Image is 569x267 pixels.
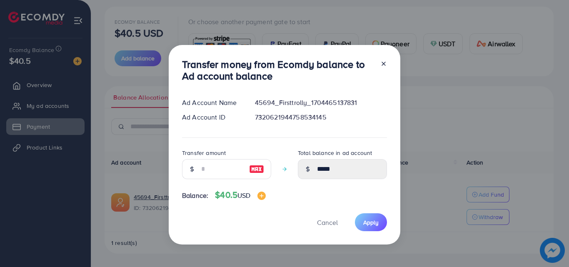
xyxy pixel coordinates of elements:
[298,149,372,157] label: Total balance in ad account
[182,191,208,200] span: Balance:
[248,112,394,122] div: 7320621944758534145
[249,164,264,174] img: image
[355,213,387,231] button: Apply
[175,112,248,122] div: Ad Account ID
[248,98,394,107] div: 45694_Firsttrolly_1704465137831
[307,213,348,231] button: Cancel
[182,149,226,157] label: Transfer amount
[215,190,265,200] h4: $40.5
[257,192,266,200] img: image
[237,191,250,200] span: USD
[317,218,338,227] span: Cancel
[182,58,374,82] h3: Transfer money from Ecomdy balance to Ad account balance
[175,98,248,107] div: Ad Account Name
[363,218,379,227] span: Apply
